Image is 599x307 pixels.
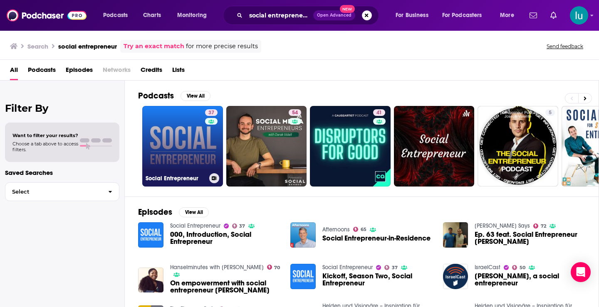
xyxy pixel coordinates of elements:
[443,264,468,289] img: Maor Elkayam, a social entrepreneur
[475,264,500,271] a: IsraelCast
[442,10,482,21] span: For Podcasters
[179,207,209,217] button: View All
[146,175,206,182] h3: Social Entrepreneur
[322,264,373,271] a: Social Entrepreneur
[512,265,525,270] a: 50
[138,222,163,248] img: 000, Introduction, Social Entrepreneur
[12,133,78,138] span: Want to filter your results?
[239,224,245,228] span: 37
[310,106,391,187] a: 41
[570,6,588,25] img: User Profile
[322,235,431,242] span: Social Entrepreneur-in-Residence
[373,109,385,116] a: 41
[541,224,546,228] span: 72
[141,63,162,80] a: Credits
[384,265,398,270] a: 37
[66,63,93,80] a: Episodes
[274,266,280,270] span: 70
[186,42,258,51] span: for more precise results
[475,231,585,245] span: Ep. 63 feat. Social Entrepreneur [PERSON_NAME]
[205,109,218,116] a: 37
[172,63,185,80] a: Lists
[547,8,560,22] a: Show notifications dropdown
[571,262,591,282] div: Open Intercom Messenger
[170,231,281,245] a: 000, Introduction, Social Entrepreneur
[27,42,48,50] h3: Search
[475,222,530,229] a: Cyrus Says
[143,10,161,21] span: Charts
[478,106,558,187] a: 5
[290,264,316,289] img: Kickoff, Season Two, Social Entrepreneur
[138,91,210,101] a: PodcastsView All
[340,5,355,13] span: New
[7,7,87,23] img: Podchaser - Follow, Share and Rate Podcasts
[443,222,468,248] img: Ep. 63 feat. Social Entrepreneur Samyak Chakrabarty
[103,10,128,21] span: Podcasts
[475,273,585,287] span: [PERSON_NAME], a social entrepreneur
[171,9,218,22] button: open menu
[208,109,214,117] span: 37
[138,91,174,101] h2: Podcasts
[231,6,387,25] div: Search podcasts, credits, & more...
[290,222,316,248] img: Social Entrepreneur-in-Residence
[181,91,210,101] button: View All
[124,42,184,51] a: Try an exact match
[292,109,298,117] span: 54
[232,223,245,228] a: 37
[170,280,281,294] a: On empowerment with social entrepreneur Aisha Addo
[396,10,428,21] span: For Business
[97,9,139,22] button: open menu
[437,9,494,22] button: open menu
[177,10,207,21] span: Monitoring
[103,63,131,80] span: Networks
[170,222,220,229] a: Social Entrepreneur
[10,63,18,80] a: All
[12,141,78,152] span: Choose a tab above to access filters.
[138,207,209,217] a: EpisodesView All
[317,13,351,17] span: Open Advanced
[226,106,307,187] a: 54
[526,8,540,22] a: Show notifications dropdown
[5,169,119,177] p: Saved Searches
[58,42,117,50] h3: social entrepreneur
[533,223,546,228] a: 72
[138,268,163,293] img: On empowerment with social entrepreneur Aisha Addo
[289,109,301,116] a: 54
[475,273,585,287] a: Maor Elkayam, a social entrepreneur
[494,9,525,22] button: open menu
[390,9,439,22] button: open menu
[322,226,350,233] a: Afternoons
[138,9,166,22] a: Charts
[5,189,101,194] span: Select
[570,6,588,25] span: Logged in as lusodano
[5,182,119,201] button: Select
[500,10,514,21] span: More
[246,9,313,22] input: Search podcasts, credits, & more...
[392,266,398,270] span: 37
[322,273,433,287] a: Kickoff, Season Two, Social Entrepreneur
[570,6,588,25] button: Show profile menu
[170,264,264,271] a: Hanselminutes with Scott Hanselman
[353,227,366,232] a: 65
[5,102,119,114] h2: Filter By
[544,43,586,50] button: Send feedback
[520,266,525,270] span: 50
[545,109,555,116] a: 5
[28,63,56,80] a: Podcasts
[549,109,552,117] span: 5
[267,265,280,270] a: 70
[142,106,223,187] a: 37Social Entrepreneur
